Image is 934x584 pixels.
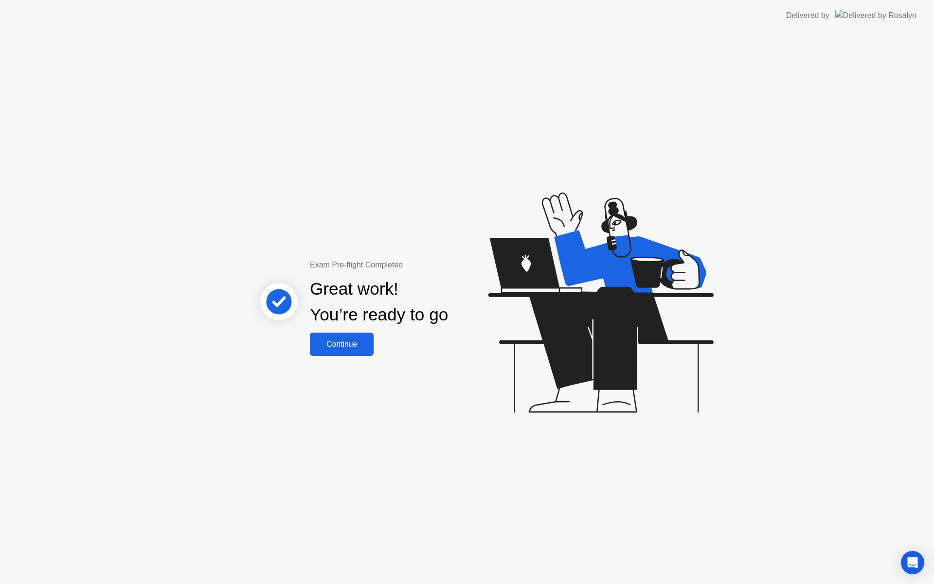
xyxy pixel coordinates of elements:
img: Delivered by Rosalyn [835,10,916,21]
div: Exam Pre-flight Completed [310,259,511,271]
div: Great work! You’re ready to go [310,276,448,328]
button: Continue [310,333,374,356]
div: Open Intercom Messenger [901,551,924,574]
div: Delivered by [786,10,829,21]
div: Continue [313,340,371,349]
